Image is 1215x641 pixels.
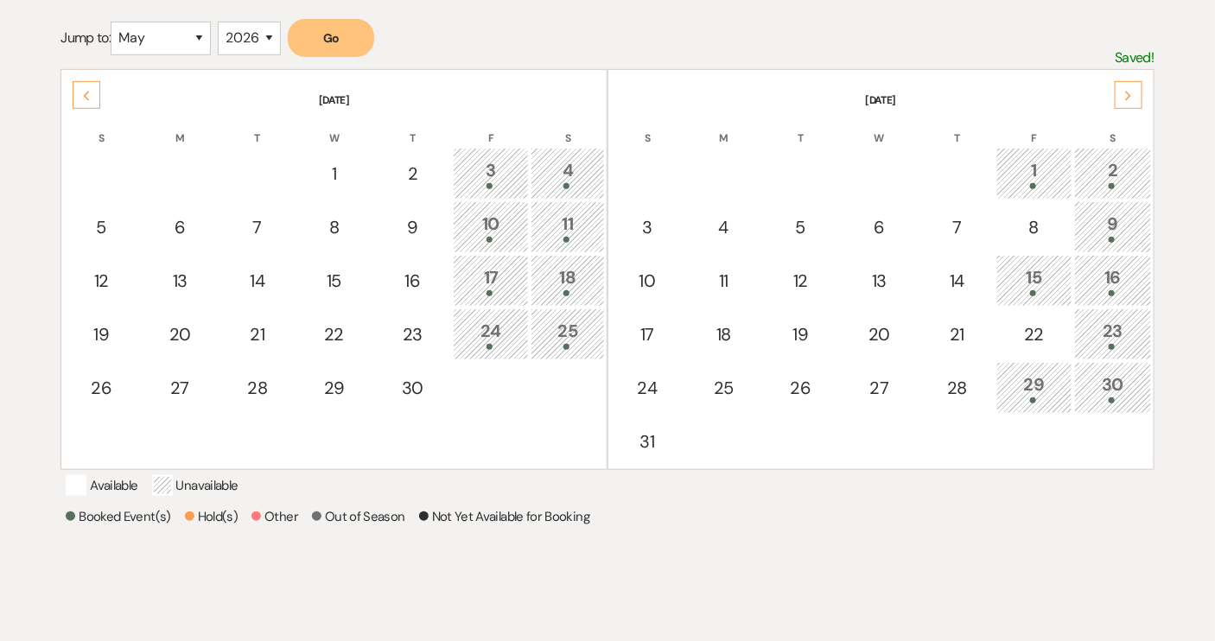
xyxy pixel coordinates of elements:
div: 11 [540,211,595,243]
div: 24 [620,375,675,401]
div: 28 [929,375,984,401]
div: 30 [1084,371,1142,403]
p: Other [251,506,298,527]
div: 2 [384,161,442,187]
p: Saved! [1116,47,1155,69]
div: 29 [1006,371,1063,403]
div: 26 [73,375,130,401]
th: S [63,110,139,146]
th: [DATE] [63,72,605,108]
th: M [686,110,760,146]
div: 12 [772,268,829,294]
div: 23 [1084,318,1142,350]
div: 7 [929,214,984,240]
div: 10 [462,211,519,243]
div: 21 [230,321,285,347]
div: 22 [306,321,363,347]
div: 12 [73,268,130,294]
div: 27 [849,375,908,401]
th: T [220,110,295,146]
div: 22 [1006,321,1063,347]
div: 16 [384,268,442,294]
p: Hold(s) [185,506,239,527]
th: T [919,110,994,146]
div: 29 [306,375,363,401]
div: 4 [696,214,751,240]
div: 31 [620,428,675,454]
div: 21 [929,321,984,347]
p: Out of Season [312,506,405,527]
button: Go [288,19,374,57]
div: 25 [696,375,751,401]
div: 10 [620,268,675,294]
div: 6 [150,214,209,240]
div: 27 [150,375,209,401]
div: 9 [1084,211,1142,243]
div: 18 [540,264,595,296]
div: 13 [849,268,908,294]
th: F [996,110,1072,146]
div: 14 [230,268,285,294]
div: 8 [306,214,363,240]
th: T [762,110,838,146]
th: M [141,110,219,146]
div: 24 [462,318,519,350]
div: 9 [384,214,442,240]
div: 13 [150,268,209,294]
span: Jump to: [60,29,111,47]
div: 15 [1006,264,1063,296]
div: 5 [772,214,829,240]
div: 28 [230,375,285,401]
div: 16 [1084,264,1142,296]
div: 25 [540,318,595,350]
div: 17 [620,321,675,347]
div: 19 [772,321,829,347]
div: 23 [384,321,442,347]
p: Not Yet Available for Booking [419,506,589,527]
div: 6 [849,214,908,240]
div: 17 [462,264,519,296]
div: 26 [772,375,829,401]
div: 18 [696,321,751,347]
div: 30 [384,375,442,401]
p: Available [66,475,137,496]
div: 2 [1084,157,1142,189]
div: 3 [620,214,675,240]
th: [DATE] [610,72,1152,108]
div: 4 [540,157,595,189]
p: Booked Event(s) [66,506,170,527]
div: 19 [73,321,130,347]
th: W [840,110,918,146]
div: 3 [462,157,519,189]
div: 15 [306,268,363,294]
div: 20 [849,321,908,347]
th: F [453,110,529,146]
div: 1 [1006,157,1063,189]
th: S [1074,110,1152,146]
div: 7 [230,214,285,240]
div: 11 [696,268,751,294]
th: W [296,110,372,146]
div: 5 [73,214,130,240]
div: 20 [150,321,209,347]
th: S [531,110,605,146]
th: S [610,110,684,146]
p: Unavailable [152,475,239,496]
div: 8 [1006,214,1063,240]
th: T [374,110,452,146]
div: 1 [306,161,363,187]
div: 14 [929,268,984,294]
